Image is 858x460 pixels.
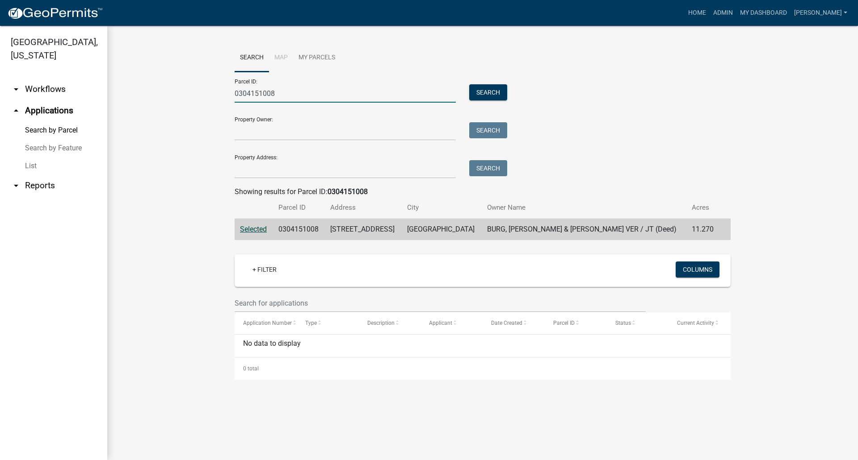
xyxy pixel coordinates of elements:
a: My Parcels [293,44,341,72]
a: Search [235,44,269,72]
button: Search [469,160,507,176]
span: Application Number [243,320,292,326]
span: Parcel ID [553,320,575,326]
datatable-header-cell: Parcel ID [545,312,607,334]
th: Address [325,197,402,218]
datatable-header-cell: Applicant [421,312,483,334]
a: Home [685,4,710,21]
td: 0304151008 [273,219,325,240]
td: [STREET_ADDRESS] [325,219,402,240]
a: [PERSON_NAME] [791,4,851,21]
datatable-header-cell: Status [607,312,669,334]
i: arrow_drop_down [11,84,21,95]
th: Acres [686,197,720,218]
a: Admin [710,4,736,21]
i: arrow_drop_up [11,105,21,116]
span: Status [615,320,631,326]
div: No data to display [235,335,731,357]
a: My Dashboard [736,4,791,21]
th: Owner Name [482,197,686,218]
datatable-header-cell: Application Number [235,312,297,334]
button: Columns [676,261,719,278]
a: Selected [240,225,267,233]
th: City [402,197,482,218]
datatable-header-cell: Type [297,312,359,334]
td: BURG, [PERSON_NAME] & [PERSON_NAME] VER / JT (Deed) [482,219,686,240]
span: Applicant [429,320,452,326]
span: Description [367,320,395,326]
input: Search for applications [235,294,646,312]
th: Parcel ID [273,197,325,218]
span: Date Created [491,320,522,326]
td: 11.270 [686,219,720,240]
a: + Filter [245,261,284,278]
i: arrow_drop_down [11,180,21,191]
div: 0 total [235,357,731,380]
strong: 0304151008 [328,187,368,196]
datatable-header-cell: Current Activity [669,312,731,334]
td: [GEOGRAPHIC_DATA] [402,219,482,240]
div: Showing results for Parcel ID: [235,186,731,197]
span: Type [305,320,317,326]
datatable-header-cell: Date Created [483,312,545,334]
button: Search [469,122,507,138]
span: Current Activity [677,320,714,326]
datatable-header-cell: Description [359,312,421,334]
button: Search [469,84,507,100]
